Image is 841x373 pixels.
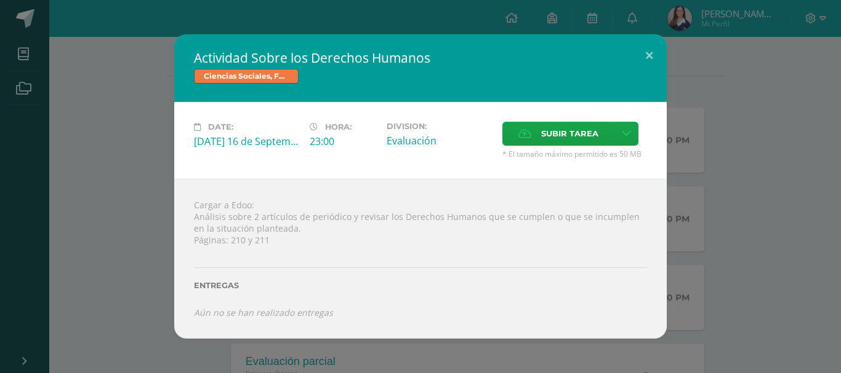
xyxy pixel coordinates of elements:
[208,122,233,132] span: Date:
[387,122,493,131] label: Division:
[387,134,493,147] div: Evaluación
[632,34,667,76] button: Close (Esc)
[325,122,352,132] span: Hora:
[194,49,647,66] h2: Actividad Sobre los Derechos Humanos
[194,307,333,318] i: Aún no se han realizado entregas
[194,281,647,290] label: Entregas
[502,149,647,159] span: * El tamaño máximo permitido es 50 MB
[541,122,598,145] span: Subir tarea
[194,69,299,84] span: Ciencias Sociales, Formación Ciudadana e Interculturalidad
[310,135,377,148] div: 23:00
[174,179,667,338] div: Cargar a Edoo: Análisis sobre 2 artículos de periódico y revisar los Derechos Humanos que se cump...
[194,135,300,148] div: [DATE] 16 de September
